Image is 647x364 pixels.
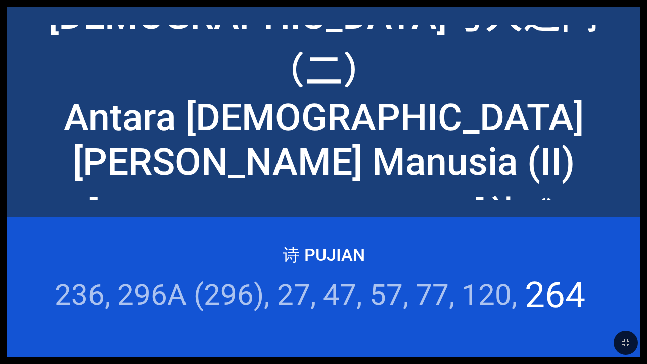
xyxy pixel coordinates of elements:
li: 236 [55,278,110,312]
li: 57 [369,278,408,312]
li: 120 [461,278,517,312]
p: 诗 Pujian [283,244,365,267]
li: 47 [323,278,362,312]
li: 296A (296) [117,278,269,312]
li: 264 [525,274,585,316]
li: 27 [277,278,316,312]
li: 77 [415,278,454,312]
